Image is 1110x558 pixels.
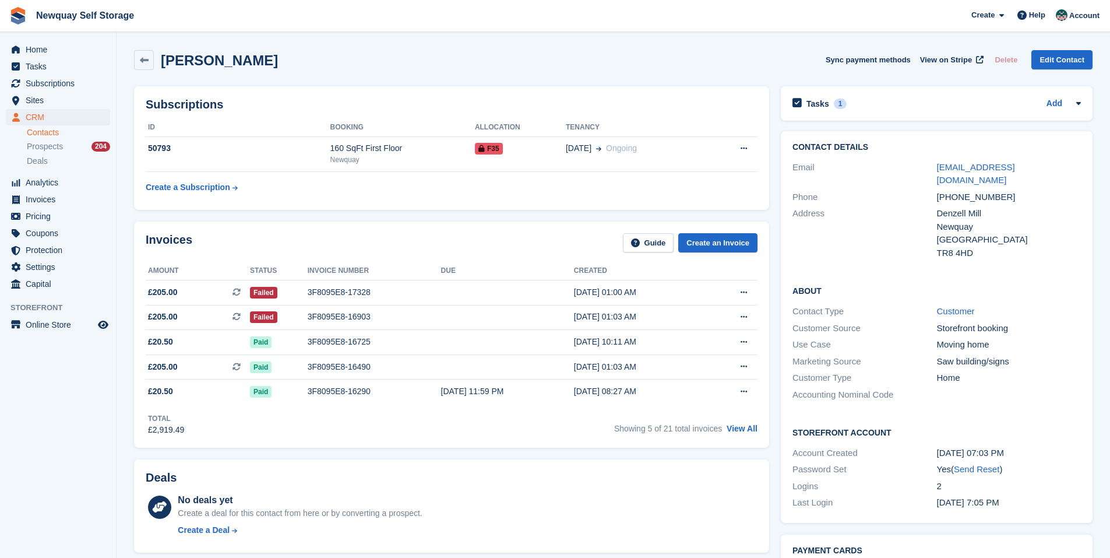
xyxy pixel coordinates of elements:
[26,191,96,208] span: Invoices
[10,302,116,314] span: Storefront
[146,98,757,111] h2: Subscriptions
[1069,10,1100,22] span: Account
[148,286,178,299] span: £205.00
[6,109,110,125] a: menu
[148,361,178,373] span: £205.00
[6,75,110,92] a: menu
[566,142,591,155] span: [DATE]
[937,233,1081,247] div: [GEOGRAPHIC_DATA]
[792,207,936,259] div: Address
[250,336,272,348] span: Paid
[792,322,936,335] div: Customer Source
[920,54,972,66] span: View on Stripe
[678,233,757,252] a: Create an Invoice
[1046,97,1062,111] a: Add
[146,142,330,155] div: 50793
[792,161,936,187] div: Email
[6,276,110,292] a: menu
[146,262,250,280] th: Amount
[26,75,96,92] span: Subscriptions
[937,371,1081,385] div: Home
[250,287,277,299] span: Failed
[26,174,96,191] span: Analytics
[792,305,936,318] div: Contact Type
[574,361,706,373] div: [DATE] 01:03 AM
[6,259,110,275] a: menu
[6,41,110,58] a: menu
[792,463,936,476] div: Password Set
[6,208,110,224] a: menu
[26,58,96,75] span: Tasks
[27,156,48,167] span: Deals
[574,311,706,323] div: [DATE] 01:03 AM
[1029,9,1045,21] span: Help
[574,385,706,398] div: [DATE] 08:27 AM
[792,496,936,510] div: Last Login
[26,92,96,108] span: Sites
[26,208,96,224] span: Pricing
[937,322,1081,335] div: Storefront booking
[6,225,110,241] a: menu
[308,286,441,299] div: 3F8095E8-17328
[91,142,110,152] div: 204
[250,386,272,398] span: Paid
[826,50,911,69] button: Sync payment methods
[6,174,110,191] a: menu
[792,371,936,385] div: Customer Type
[146,471,177,485] h2: Deals
[96,318,110,332] a: Preview store
[990,50,1022,69] button: Delete
[937,497,999,507] time: 2024-08-22 18:05:24 UTC
[148,336,173,348] span: £20.50
[834,99,847,109] div: 1
[308,311,441,323] div: 3F8095E8-16903
[178,524,230,536] div: Create a Deal
[806,99,829,109] h2: Tasks
[971,9,995,21] span: Create
[308,361,441,373] div: 3F8095E8-16490
[937,480,1081,493] div: 2
[330,142,475,155] div: 160 SqFt First Floor
[9,7,27,24] img: stora-icon-8386f47178a22dfd0bd8f6a31ec36ba5ce8667c1dd55bd0f319d3a0aa187defe.svg
[792,447,936,460] div: Account Created
[475,118,566,137] th: Allocation
[178,524,422,536] a: Create a Deal
[250,311,277,323] span: Failed
[178,507,422,520] div: Create a deal for this contact from here or by converting a prospect.
[937,191,1081,204] div: [PHONE_NUMBER]
[26,259,96,275] span: Settings
[441,262,574,280] th: Due
[330,155,475,165] div: Newquay
[954,464,999,474] a: Send Reset
[792,285,1081,296] h2: About
[308,262,441,280] th: Invoice number
[27,155,110,167] a: Deals
[441,385,574,398] div: [DATE] 11:59 PM
[146,181,230,194] div: Create a Subscription
[6,242,110,258] a: menu
[31,6,139,25] a: Newquay Self Storage
[178,493,422,507] div: No deals yet
[6,317,110,333] a: menu
[937,247,1081,260] div: TR8 4HD
[1056,9,1067,21] img: Tina
[26,242,96,258] span: Protection
[792,546,1081,556] h2: Payment cards
[937,162,1015,185] a: [EMAIL_ADDRESS][DOMAIN_NAME]
[26,317,96,333] span: Online Store
[26,41,96,58] span: Home
[27,141,63,152] span: Prospects
[792,191,936,204] div: Phone
[475,143,503,155] span: F35
[146,233,192,252] h2: Invoices
[727,424,757,433] a: View All
[937,207,1081,220] div: Denzell Mill
[614,424,722,433] span: Showing 5 of 21 total invoices
[606,143,637,153] span: Ongoing
[6,92,110,108] a: menu
[27,127,110,138] a: Contacts
[937,355,1081,369] div: Saw building/signs
[148,385,173,398] span: £20.50
[26,109,96,125] span: CRM
[792,388,936,402] div: Accounting Nominal Code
